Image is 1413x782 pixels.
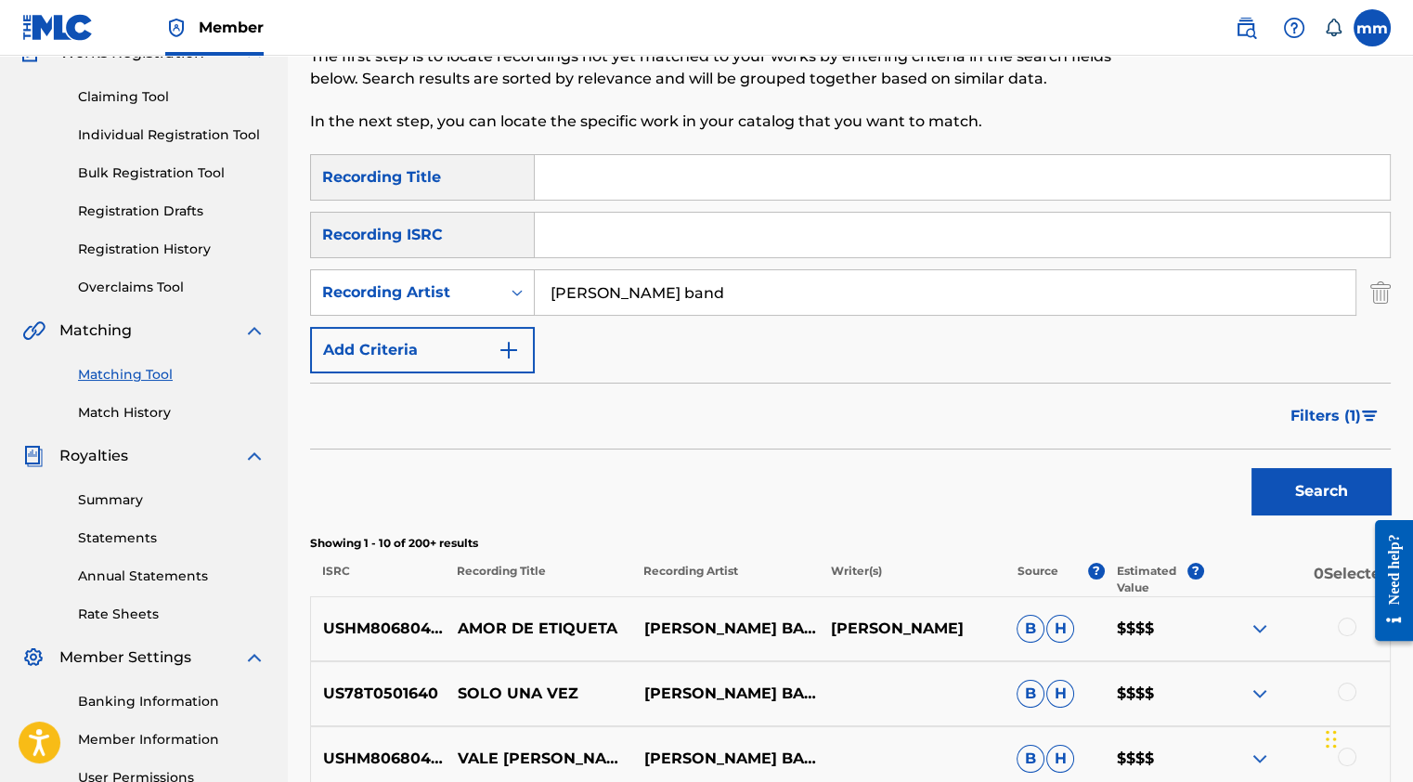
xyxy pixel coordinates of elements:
[59,319,132,342] span: Matching
[78,730,266,749] a: Member Information
[1235,17,1257,39] img: search
[1187,563,1204,580] span: ?
[631,683,818,705] p: [PERSON_NAME] BAND
[1249,618,1271,640] img: expand
[498,339,520,361] img: 9d2ae6d4665cec9f34b9.svg
[1279,393,1391,439] button: Filters (1)
[78,567,266,586] a: Annual Statements
[165,17,188,39] img: Top Rightsholder
[1249,748,1271,770] img: expand
[631,748,818,770] p: [PERSON_NAME] BAND
[818,563,1005,596] p: Writer(s)
[1046,680,1074,708] span: H
[78,605,266,624] a: Rate Sheets
[1104,748,1203,770] p: $$$$
[1326,711,1337,767] div: Arrastrar
[631,618,818,640] p: [PERSON_NAME] BAND
[1362,411,1378,422] img: filter
[22,319,45,342] img: Matching
[322,281,489,304] div: Recording Artist
[1046,745,1074,773] span: H
[310,327,535,373] button: Add Criteria
[631,563,818,596] p: Recording Artist
[311,683,446,705] p: US78T0501640
[310,111,1142,133] p: In the next step, you can locate the specific work in your catalog that you want to match.
[1320,693,1413,782] div: Widget de chat
[818,618,1005,640] p: [PERSON_NAME]
[1354,9,1391,46] div: User Menu
[78,403,266,423] a: Match History
[78,692,266,711] a: Banking Information
[78,528,266,548] a: Statements
[311,618,446,640] p: USHM80680495
[78,490,266,510] a: Summary
[1088,563,1105,580] span: ?
[199,17,264,38] span: Member
[78,202,266,221] a: Registration Drafts
[243,646,266,669] img: expand
[78,163,266,183] a: Bulk Registration Tool
[1017,680,1044,708] span: B
[78,365,266,384] a: Matching Tool
[1320,693,1413,782] iframe: Chat Widget
[78,278,266,297] a: Overclaims Tool
[310,154,1391,524] form: Search Form
[310,46,1142,90] p: The first step is to locate recordings not yet matched to your works by entering criteria in the ...
[310,563,445,596] p: ISRC
[1283,17,1305,39] img: help
[1117,563,1187,596] p: Estimated Value
[1204,563,1391,596] p: 0 Selected
[59,445,128,467] span: Royalties
[1324,19,1342,37] div: Notifications
[1361,505,1413,655] iframe: Resource Center
[243,445,266,467] img: expand
[22,646,45,669] img: Member Settings
[446,683,632,705] p: SOLO UNA VEZ
[1104,683,1203,705] p: $$$$
[78,240,266,259] a: Registration History
[1046,615,1074,643] span: H
[1227,9,1264,46] a: Public Search
[1017,745,1044,773] span: B
[310,535,1391,552] p: Showing 1 - 10 of 200+ results
[1104,618,1203,640] p: $$$$
[1017,615,1044,643] span: B
[22,445,45,467] img: Royalties
[243,319,266,342] img: expand
[78,125,266,145] a: Individual Registration Tool
[1249,683,1271,705] img: expand
[311,748,446,770] p: USHM80680487
[78,87,266,107] a: Claiming Tool
[1290,405,1361,427] span: Filters ( 1 )
[1276,9,1313,46] div: Help
[445,563,631,596] p: Recording Title
[59,646,191,669] span: Member Settings
[1370,269,1391,316] img: Delete Criterion
[22,14,94,41] img: MLC Logo
[446,748,632,770] p: VALE [PERSON_NAME]
[1251,468,1391,515] button: Search
[446,618,632,640] p: AMOR DE ETIQUETA
[1018,563,1058,596] p: Source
